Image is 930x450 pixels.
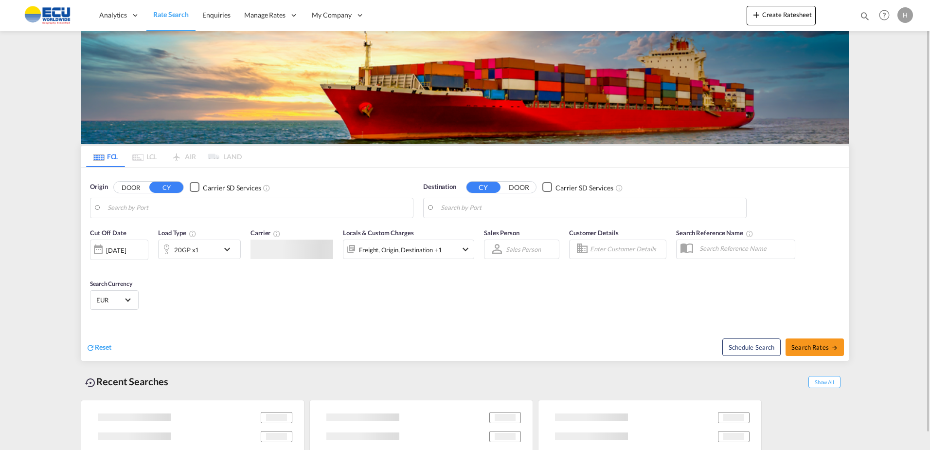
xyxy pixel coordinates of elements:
md-datepicker: Select [90,259,97,272]
div: Carrier SD Services [203,183,261,192]
div: 20GP x1 [174,243,199,256]
span: Customer Details [569,229,618,237]
div: H [897,7,913,23]
div: [DATE] [90,239,148,260]
div: Recent Searches [81,371,172,393]
button: DOOR [502,182,536,193]
span: Origin [90,182,107,192]
img: 6cccb1402a9411edb762cf9624ab9cda.png [15,4,80,26]
md-checkbox: Checkbox No Ink [542,182,613,192]
div: Carrier SD Services [555,183,613,192]
md-icon: icon-magnify [859,11,870,21]
md-select: Sales Person [505,242,542,256]
span: Search Reference Name [676,229,753,237]
md-tab-item: FCL [86,146,125,167]
button: CY [149,182,183,193]
button: Note: By default Schedule search will only considerorigin ports, destination ports and cut off da... [722,338,781,356]
md-icon: icon-chevron-down [460,243,471,255]
div: Origin DOOR CY Checkbox No InkUnchecked: Search for CY (Container Yard) services for all selected... [81,168,849,360]
div: Help [876,7,897,24]
md-icon: icon-arrow-right [831,344,838,351]
input: Search by Port [441,201,741,215]
button: icon-plus 400-fgCreate Ratesheet [747,6,816,25]
span: Manage Rates [244,10,286,20]
md-icon: Unchecked: Search for CY (Container Yard) services for all selected carriers.Checked : Search for... [263,184,270,191]
span: Rate Search [153,10,189,19]
md-icon: icon-backup-restore [85,377,96,389]
span: Show All [808,376,841,388]
img: LCL+%26+FCL+BACKGROUND.png [81,31,849,144]
div: [DATE] [106,245,126,254]
div: Freight Origin Destination Factory Stuffingicon-chevron-down [343,239,474,259]
md-checkbox: Checkbox No Ink [190,182,261,192]
button: DOOR [114,182,148,193]
input: Search Reference Name [695,241,795,256]
md-icon: icon-information-outline [189,230,197,238]
span: EUR [96,296,124,304]
div: icon-magnify [859,11,870,25]
span: Reset [95,342,111,351]
md-icon: Unchecked: Search for CY (Container Yard) services for all selected carriers.Checked : Search for... [615,184,623,191]
span: Help [876,7,893,23]
md-select: Select Currency: € EUREuro [95,293,133,307]
button: Search Ratesicon-arrow-right [786,338,844,356]
button: CY [466,182,501,193]
span: My Company [312,10,352,20]
input: Enter Customer Details [590,242,663,256]
span: Search Currency [90,280,132,287]
span: Cut Off Date [90,229,126,237]
span: Search Rates [791,343,838,351]
md-icon: icon-chevron-down [221,244,238,255]
div: 20GP x1icon-chevron-down [158,240,241,259]
md-icon: icon-plus 400-fg [751,9,762,20]
span: Locals & Custom Charges [343,229,414,237]
span: Enquiries [202,11,231,19]
md-icon: The selected Trucker/Carrierwill be displayed in the rate results If the rates are from another f... [273,230,281,238]
span: Sales Person [484,229,519,237]
input: Search by Port [107,201,408,215]
md-icon: Your search will be saved by the below given name [746,230,753,238]
div: icon-refreshReset [86,342,111,353]
md-pagination-wrapper: Use the left and right arrow keys to navigate between tabs [86,146,242,167]
span: Destination [423,182,456,192]
span: Load Type [158,229,197,237]
span: Analytics [99,10,127,20]
span: Carrier [250,229,281,237]
div: Freight Origin Destination Factory Stuffing [359,243,442,256]
md-icon: icon-refresh [86,343,95,352]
